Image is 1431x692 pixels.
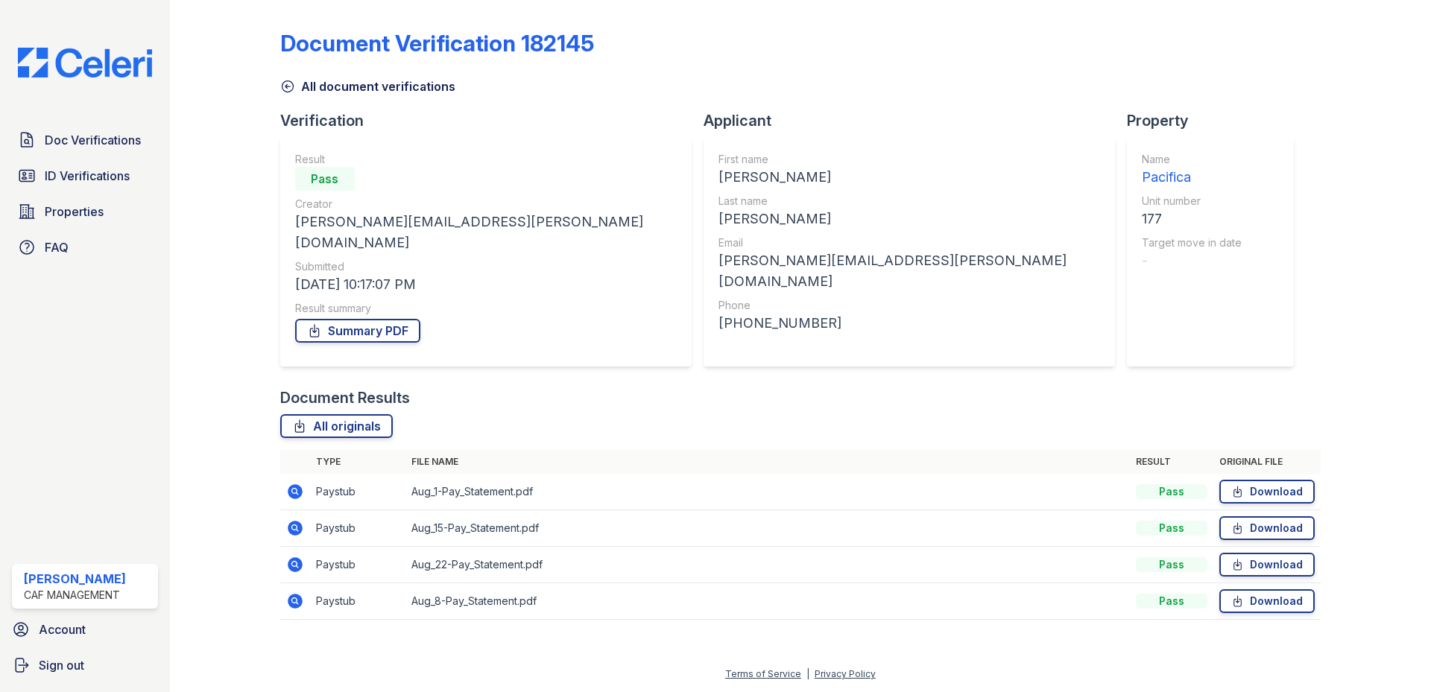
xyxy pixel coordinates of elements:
[12,232,158,262] a: FAQ
[815,668,876,679] a: Privacy Policy
[704,110,1127,131] div: Applicant
[718,298,1100,313] div: Phone
[1219,480,1315,504] a: Download
[1136,557,1207,572] div: Pass
[310,450,405,474] th: Type
[280,30,594,57] div: Document Verification 182145
[718,209,1100,229] div: [PERSON_NAME]
[24,570,126,588] div: [PERSON_NAME]
[1127,110,1306,131] div: Property
[310,510,405,547] td: Paystub
[295,167,355,191] div: Pass
[45,203,104,220] span: Properties
[6,48,164,77] img: CE_Logo_Blue-a8612792a0a2168367f1c8372b55b34899dd931a85d93a1a3d3e32e68fde9ad4.png
[1142,194,1242,209] div: Unit number
[1136,484,1207,499] div: Pass
[718,313,1100,334] div: [PHONE_NUMBER]
[310,474,405,510] td: Paystub
[1219,553,1315,577] a: Download
[1142,167,1242,188] div: Pacifica
[310,547,405,583] td: Paystub
[405,547,1130,583] td: Aug_22-Pay_Statement.pdf
[1142,235,1242,250] div: Target move in date
[1136,594,1207,609] div: Pass
[1142,152,1242,188] a: Name Pacifica
[405,450,1130,474] th: File name
[310,583,405,620] td: Paystub
[718,167,1100,188] div: [PERSON_NAME]
[45,167,130,185] span: ID Verifications
[6,615,164,644] a: Account
[39,656,84,674] span: Sign out
[1219,516,1315,540] a: Download
[12,197,158,226] a: Properties
[718,250,1100,292] div: [PERSON_NAME][EMAIL_ADDRESS][PERSON_NAME][DOMAIN_NAME]
[45,131,141,149] span: Doc Verifications
[1142,152,1242,167] div: Name
[1219,589,1315,613] a: Download
[280,387,410,408] div: Document Results
[295,301,677,316] div: Result summary
[295,152,677,167] div: Result
[725,668,801,679] a: Terms of Service
[1136,521,1207,536] div: Pass
[280,110,704,131] div: Verification
[280,414,393,438] a: All originals
[295,197,677,212] div: Creator
[806,668,809,679] div: |
[24,588,126,603] div: CAF Management
[12,125,158,155] a: Doc Verifications
[45,238,69,256] span: FAQ
[718,194,1100,209] div: Last name
[1142,250,1242,271] div: -
[1142,209,1242,229] div: 177
[405,583,1130,620] td: Aug_8-Pay_Statement.pdf
[39,620,86,638] span: Account
[718,152,1100,167] div: First name
[295,319,420,343] a: Summary PDF
[718,235,1100,250] div: Email
[295,212,677,253] div: [PERSON_NAME][EMAIL_ADDRESS][PERSON_NAME][DOMAIN_NAME]
[1130,450,1213,474] th: Result
[405,510,1130,547] td: Aug_15-Pay_Statement.pdf
[295,259,677,274] div: Submitted
[12,161,158,191] a: ID Verifications
[6,650,164,680] a: Sign out
[405,474,1130,510] td: Aug_1-Pay_Statement.pdf
[295,274,677,295] div: [DATE] 10:17:07 PM
[1213,450,1321,474] th: Original file
[280,77,455,95] a: All document verifications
